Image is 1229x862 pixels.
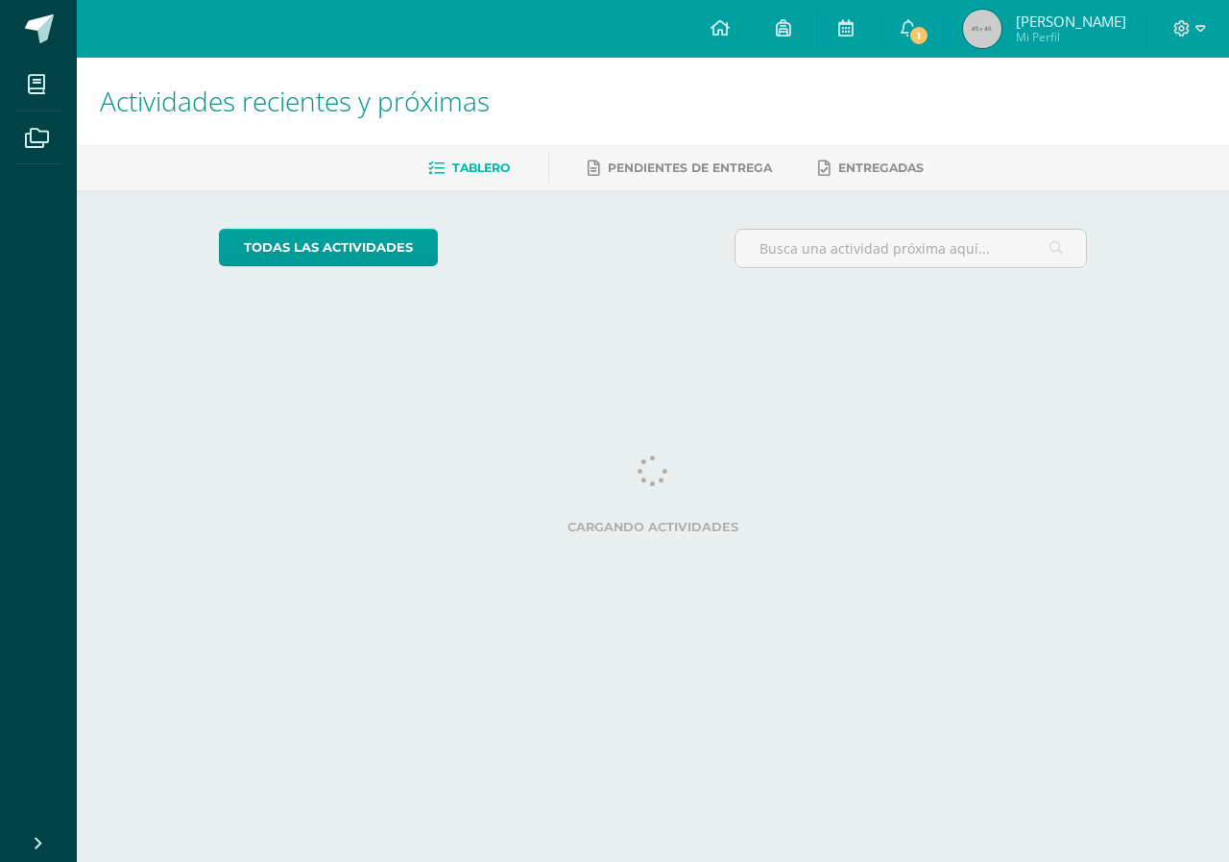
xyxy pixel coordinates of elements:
span: Tablero [452,160,510,175]
a: Pendientes de entrega [588,153,772,184]
a: Tablero [428,153,510,184]
input: Busca una actividad próxima aquí... [735,230,1087,267]
span: Entregadas [838,160,924,175]
img: 45x45 [963,10,1001,48]
span: [PERSON_NAME] [1016,12,1126,31]
label: Cargando actividades [219,520,1088,534]
span: Pendientes de entrega [608,160,772,175]
a: Entregadas [818,153,924,184]
span: Actividades recientes y próximas [100,83,490,119]
span: 1 [908,25,929,46]
span: Mi Perfil [1016,29,1126,45]
a: todas las Actividades [219,229,438,266]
